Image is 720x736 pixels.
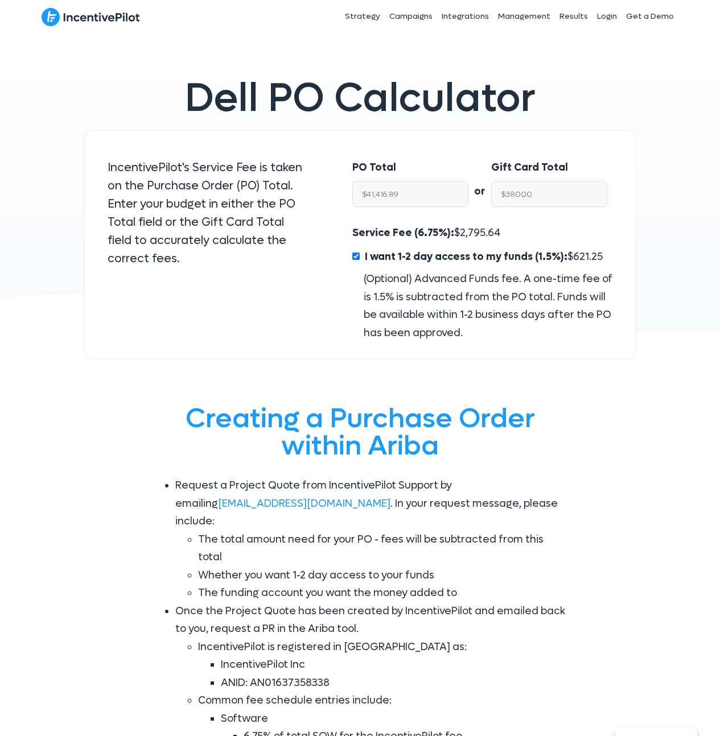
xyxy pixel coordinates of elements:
[555,2,593,31] a: Results
[362,250,603,263] span: $
[108,159,307,268] p: IncentivePilot's Service Fee is taken on the Purchase Order (PO) Total. Enter your budget in eith...
[352,224,612,342] div: $
[198,584,568,602] li: The funding account you want the money added to
[198,531,568,567] li: The total amount need for your PO - fees will be subtracted from this total
[491,159,568,177] label: Gift Card Total
[42,7,140,27] img: IncentivePilot
[221,674,568,692] li: ANID: AN01637358338
[573,250,603,263] span: 621.25
[352,226,454,239] span: Service Fee (6.75%):
[198,638,568,692] li: IncentivePilot is registered in [GEOGRAPHIC_DATA] as:
[262,2,679,31] nav: Header Menu
[385,2,437,31] a: Campaigns
[352,253,360,260] input: I want 1-2 day access to my funds (1.5%):$621.25
[175,477,568,602] li: Request a Project Quote from IncentivePilot Support by emailing . In your request message, please...
[365,250,567,263] span: I want 1-2 day access to my funds (1.5%):
[198,567,568,585] li: Whether you want 1-2 day access to your funds
[437,2,493,31] a: Integrations
[468,159,491,201] div: or
[352,270,612,342] div: (Optional) Advanced Funds fee. A one-time fee of is 1.5% is subtracted from the PO total. Funds w...
[186,400,535,464] span: Creating a Purchase Order within Ariba
[593,2,622,31] a: Login
[185,72,536,124] span: Dell PO Calculator
[218,497,390,510] a: [EMAIL_ADDRESS][DOMAIN_NAME]
[352,159,396,177] label: PO Total
[221,656,568,674] li: IncentivePilot Inc
[493,2,555,31] a: Management
[460,226,500,239] span: 2,795.64
[340,2,385,31] a: Strategy
[622,2,678,31] a: Get a Demo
